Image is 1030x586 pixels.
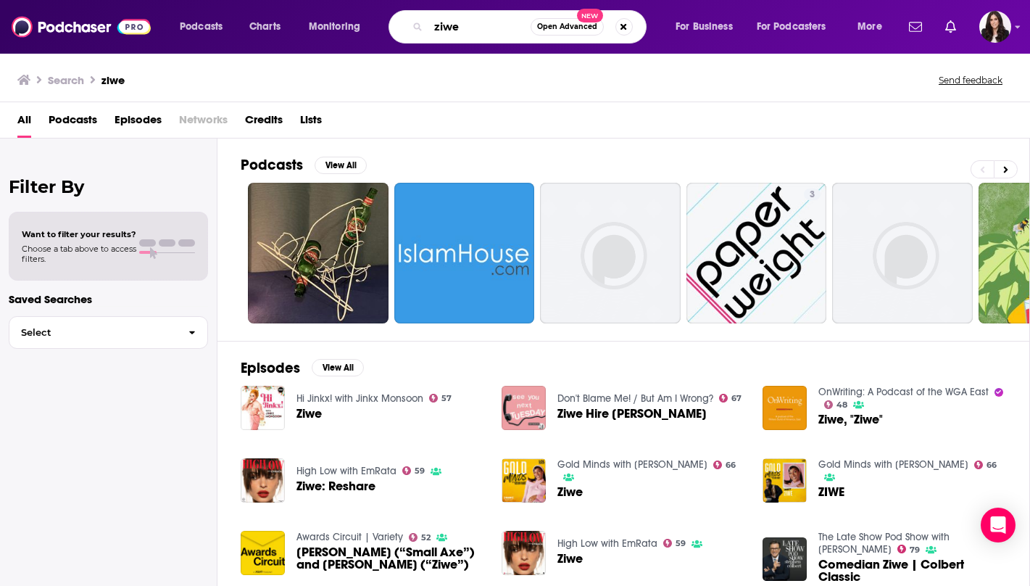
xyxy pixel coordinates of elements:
[101,73,125,87] h3: ziwe
[22,229,136,239] span: Want to filter your results?
[903,15,928,39] a: Show notifications dropdown
[241,359,364,377] a: EpisodesView All
[9,292,208,306] p: Saved Searches
[974,461,997,469] a: 66
[402,466,425,475] a: 59
[296,408,322,420] a: Ziwe
[824,400,848,409] a: 48
[48,73,84,87] h3: Search
[557,392,713,405] a: Don't Blame Me! / But Am I Wrong?
[17,108,31,138] span: All
[747,15,847,38] button: open menu
[757,17,826,37] span: For Podcasters
[312,359,364,376] button: View All
[241,386,285,430] img: Ziwe
[49,108,97,138] a: Podcasts
[428,15,531,38] input: Search podcasts, credits, & more...
[502,458,546,503] img: Ziwe
[763,458,807,503] img: ZIWE
[810,188,815,202] span: 3
[818,531,950,556] a: The Late Show Pod Show with Stephen Colbert
[979,11,1011,43] img: User Profile
[421,535,431,541] span: 52
[897,545,921,553] a: 79
[763,537,807,582] img: Comedian Ziwe | Colbert Classic
[713,461,736,469] a: 66
[979,11,1011,43] span: Logged in as RebeccaShapiro
[665,15,751,38] button: open menu
[557,486,583,498] a: Ziwe
[818,486,844,498] a: ZIWE
[663,539,686,548] a: 59
[676,17,733,37] span: For Business
[557,553,583,565] a: Ziwe
[818,558,1006,583] a: Comedian Ziwe | Colbert Classic
[409,533,431,542] a: 52
[296,465,396,477] a: High Low with EmRata
[296,546,484,571] a: John Boyega (“Small Axe”) and Ziwe Fumudoh (“Ziwe”)
[577,9,603,22] span: New
[804,189,821,200] a: 3
[537,23,597,30] span: Open Advanced
[115,108,162,138] a: Episodes
[910,547,920,553] span: 79
[763,386,807,430] img: Ziwe, "Ziwe"
[441,395,452,402] span: 57
[818,386,989,398] a: OnWriting: A Podcast of the WGA East
[240,15,289,38] a: Charts
[557,537,657,550] a: High Low with EmRata
[309,17,360,37] span: Monitoring
[300,108,322,138] a: Lists
[241,156,303,174] h2: Podcasts
[934,74,1007,86] button: Send feedback
[9,176,208,197] h2: Filter By
[818,458,968,471] a: Gold Minds with Kevin Hart
[979,11,1011,43] button: Show profile menu
[245,108,283,138] a: Credits
[557,458,707,471] a: Gold Minds with Kevin Hart
[170,15,241,38] button: open menu
[12,13,151,41] img: Podchaser - Follow, Share and Rate Podcasts
[981,508,1016,542] div: Open Intercom Messenger
[315,157,367,174] button: View All
[296,480,375,492] a: Ziwe: Reshare
[299,15,379,38] button: open menu
[9,328,177,337] span: Select
[731,395,742,402] span: 67
[429,394,452,403] a: 57
[719,394,742,403] a: 67
[296,392,423,405] a: Hi Jinkx! with Jinkx Monsoon
[415,468,425,474] span: 59
[241,359,300,377] h2: Episodes
[686,183,827,323] a: 3
[502,386,546,430] img: Ziwe Hire Melisa
[241,531,285,575] img: John Boyega (“Small Axe”) and Ziwe Fumudoh (“Ziwe”)
[557,408,707,420] span: Ziwe Hire [PERSON_NAME]
[857,17,882,37] span: More
[939,15,962,39] a: Show notifications dropdown
[241,156,367,174] a: PodcastsView All
[676,540,686,547] span: 59
[179,108,228,138] span: Networks
[9,316,208,349] button: Select
[241,458,285,503] img: Ziwe: Reshare
[847,15,900,38] button: open menu
[249,17,281,37] span: Charts
[531,18,604,36] button: Open AdvancedNew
